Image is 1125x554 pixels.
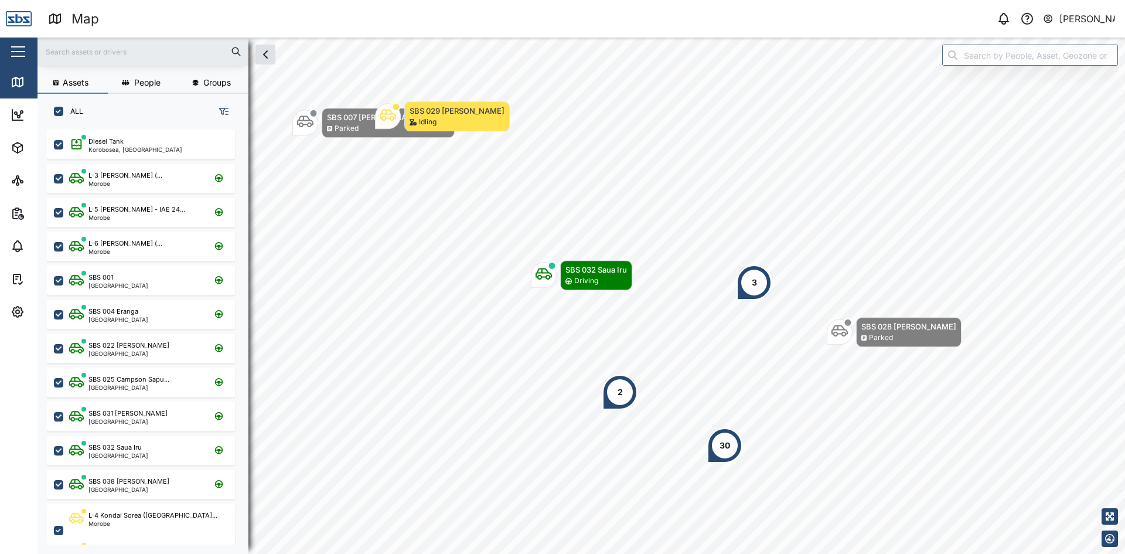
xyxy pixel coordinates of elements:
[30,273,63,286] div: Tasks
[752,276,757,289] div: 3
[565,264,627,276] div: SBS 032 Saua Iru
[531,260,632,290] div: Map marker
[88,521,217,526] div: Morobe
[30,141,67,154] div: Assets
[88,283,148,288] div: [GEOGRAPHIC_DATA]
[574,276,598,287] div: Driving
[88,511,217,521] div: L-4 Kondai Sorea ([GEOGRAPHIC_DATA]...
[1059,12,1116,26] div: [PERSON_NAME]
[410,105,504,117] div: SBS 029 [PERSON_NAME]
[63,79,88,87] span: Assets
[30,305,72,318] div: Settings
[37,38,1125,554] canvas: Map
[375,101,510,131] div: Map marker
[88,239,162,249] div: L-6 [PERSON_NAME] (...
[88,147,182,152] div: Korobosea, [GEOGRAPHIC_DATA]
[827,317,962,347] div: Map marker
[88,171,162,181] div: L-3 [PERSON_NAME] (...
[71,9,99,29] div: Map
[88,205,185,215] div: L-5 [PERSON_NAME] - IAE 24...
[869,332,893,344] div: Parked
[335,123,359,134] div: Parked
[45,43,241,60] input: Search assets or drivers
[88,477,169,487] div: SBS 038 [PERSON_NAME]
[419,117,437,128] div: Idling
[88,409,168,419] div: SBS 031 [PERSON_NAME]
[30,207,70,220] div: Reports
[63,107,83,116] label: ALL
[88,137,124,147] div: Diesel Tank
[88,273,113,283] div: SBS 001
[88,487,169,492] div: [GEOGRAPHIC_DATA]
[88,375,169,385] div: SBS 025 Campson Sapu...
[88,443,142,453] div: SBS 032 Saua Iru
[88,317,148,322] div: [GEOGRAPHIC_DATA]
[602,375,637,410] div: Map marker
[88,181,162,186] div: Morobe
[30,174,59,187] div: Sites
[618,386,623,399] div: 2
[6,6,32,32] img: Main Logo
[88,341,169,351] div: SBS 022 [PERSON_NAME]
[88,419,168,424] div: [GEOGRAPHIC_DATA]
[861,321,956,332] div: SBS 028 [PERSON_NAME]
[30,240,67,253] div: Alarms
[30,108,83,121] div: Dashboard
[88,307,138,317] div: SBS 004 Eranga
[88,351,169,356] div: [GEOGRAPHIC_DATA]
[134,79,161,87] span: People
[292,108,455,138] div: Map marker
[47,125,248,545] div: grid
[720,439,730,452] div: 30
[88,249,162,254] div: Morobe
[707,428,742,463] div: Map marker
[203,79,231,87] span: Groups
[88,385,169,390] div: [GEOGRAPHIC_DATA]
[1042,11,1116,27] button: [PERSON_NAME]
[327,111,449,123] div: SBS 007 [PERSON_NAME] (Port ...
[30,76,57,89] div: Map
[942,45,1118,66] input: Search by People, Asset, Geozone or Place
[88,453,148,458] div: [GEOGRAPHIC_DATA]
[737,265,772,300] div: Map marker
[88,215,185,220] div: Morobe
